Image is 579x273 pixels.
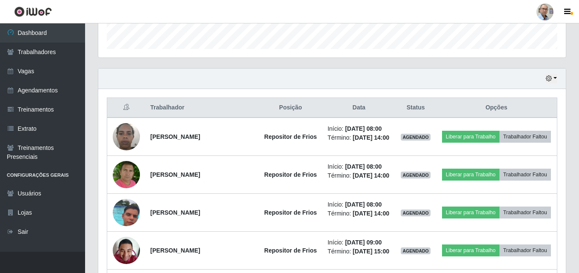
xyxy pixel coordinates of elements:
[499,244,551,256] button: Trabalhador Faltou
[436,98,557,118] th: Opções
[328,133,391,142] li: Término:
[442,207,499,218] button: Liberar para Trabalho
[113,118,140,155] img: 1732878359290.jpeg
[259,98,322,118] th: Posição
[499,169,551,181] button: Trabalhador Faltou
[442,131,499,143] button: Liberar para Trabalho
[345,125,382,132] time: [DATE] 08:00
[442,169,499,181] button: Liberar para Trabalho
[353,134,389,141] time: [DATE] 14:00
[145,98,259,118] th: Trabalhador
[353,210,389,217] time: [DATE] 14:00
[150,247,200,254] strong: [PERSON_NAME]
[113,188,140,237] img: 1754491602610.jpeg
[328,124,391,133] li: Início:
[401,210,431,216] span: AGENDADO
[345,201,382,208] time: [DATE] 08:00
[353,172,389,179] time: [DATE] 14:00
[499,207,551,218] button: Trabalhador Faltou
[150,209,200,216] strong: [PERSON_NAME]
[150,171,200,178] strong: [PERSON_NAME]
[264,209,317,216] strong: Repositor de Frios
[328,162,391,171] li: Início:
[264,247,317,254] strong: Repositor de Frios
[328,247,391,256] li: Término:
[499,131,551,143] button: Trabalhador Faltou
[442,244,499,256] button: Liberar para Trabalho
[113,159,140,190] img: 1750751041677.jpeg
[322,98,396,118] th: Data
[353,248,389,255] time: [DATE] 15:00
[345,163,382,170] time: [DATE] 08:00
[264,171,317,178] strong: Repositor de Frios
[150,133,200,140] strong: [PERSON_NAME]
[401,247,431,254] span: AGENDADO
[328,200,391,209] li: Início:
[14,6,52,17] img: CoreUI Logo
[396,98,436,118] th: Status
[113,232,140,268] img: 1650455423616.jpeg
[328,209,391,218] li: Término:
[345,239,382,246] time: [DATE] 09:00
[264,133,317,140] strong: Repositor de Frios
[401,134,431,141] span: AGENDADO
[328,238,391,247] li: Início:
[328,171,391,180] li: Término:
[401,172,431,178] span: AGENDADO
